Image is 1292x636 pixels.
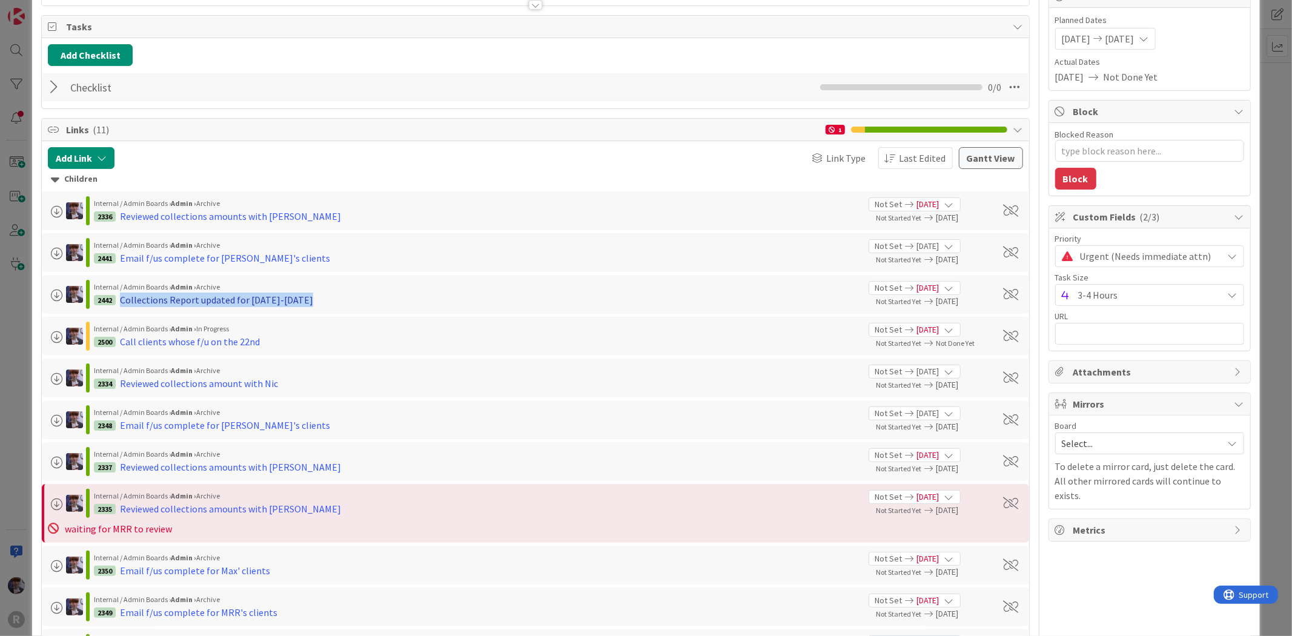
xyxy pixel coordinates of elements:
[1055,14,1244,27] span: Planned Dates
[120,502,341,516] div: Reviewed collections amounts with [PERSON_NAME]
[66,598,83,615] img: ML
[94,420,116,431] div: 2348
[196,408,220,417] span: Archive
[875,282,903,294] span: Not Set
[989,80,1002,94] span: 0 / 0
[1062,31,1091,46] span: [DATE]
[876,609,922,618] span: Not Started Yet
[875,449,903,462] span: Not Set
[48,147,114,169] button: Add Link
[196,324,229,333] span: In Progress
[917,365,939,378] span: [DATE]
[66,495,83,512] img: ML
[66,76,339,98] input: Add Checklist...
[878,147,953,169] button: Last Edited
[171,324,196,333] b: Admin ›
[120,376,278,391] div: Reviewed collections amount with Nic
[936,211,990,224] span: [DATE]
[875,323,903,336] span: Not Set
[917,552,939,565] span: [DATE]
[936,295,990,308] span: [DATE]
[1140,211,1160,223] span: ( 2/3 )
[1104,70,1158,84] span: Not Done Yet
[876,506,922,515] span: Not Started Yet
[875,365,903,378] span: Not Set
[120,563,270,578] div: Email f/us complete for Max' clients
[94,253,116,263] div: 2441
[94,504,116,514] div: 2335
[1055,70,1084,84] span: [DATE]
[1055,312,1244,320] div: URL
[196,553,220,562] span: Archive
[171,595,196,604] b: Admin ›
[1078,287,1217,303] span: 3-4 Hours
[66,328,83,345] img: ML
[120,209,341,224] div: Reviewed collections amounts with [PERSON_NAME]
[1073,210,1228,224] span: Custom Fields
[936,462,990,475] span: [DATE]
[1055,56,1244,68] span: Actual Dates
[66,202,83,219] img: ML
[826,125,845,134] div: 1
[48,44,133,66] button: Add Checklist
[120,293,313,307] div: Collections Report updated for [DATE]-[DATE]
[66,19,1007,34] span: Tasks
[94,295,116,305] div: 2442
[93,124,109,136] span: ( 11 )
[936,420,990,433] span: [DATE]
[1073,523,1228,537] span: Metrics
[66,369,83,386] img: ML
[196,449,220,459] span: Archive
[94,366,171,375] span: Internal / Admin Boards ›
[171,282,196,291] b: Admin ›
[876,464,922,473] span: Not Started Yet
[917,449,939,462] span: [DATE]
[917,491,939,503] span: [DATE]
[66,244,83,261] img: ML
[936,566,990,578] span: [DATE]
[875,594,903,607] span: Not Set
[94,337,116,347] div: 2500
[65,523,172,535] span: waiting for MRR to review
[94,240,171,250] span: Internal / Admin Boards ›
[171,408,196,417] b: Admin ›
[120,418,330,432] div: Email f/us complete for [PERSON_NAME]'s clients
[66,411,83,428] img: ML
[94,408,171,417] span: Internal / Admin Boards ›
[1055,129,1114,140] label: Blocked Reason
[196,199,220,208] span: Archive
[171,366,196,375] b: Admin ›
[66,557,83,574] img: ML
[876,422,922,431] span: Not Started Yet
[876,297,922,306] span: Not Started Yet
[875,198,903,211] span: Not Set
[120,605,277,620] div: Email f/us complete for MRR's clients
[917,282,939,294] span: [DATE]
[917,198,939,211] span: [DATE]
[827,151,866,165] span: Link Type
[875,407,903,420] span: Not Set
[1080,248,1217,265] span: Urgent (Needs immediate attn)
[936,504,990,517] span: [DATE]
[94,379,116,389] div: 2334
[917,594,939,607] span: [DATE]
[959,147,1023,169] button: Gantt View
[1073,104,1228,119] span: Block
[1073,397,1228,411] span: Mirrors
[876,339,922,348] span: Not Started Yet
[917,407,939,420] span: [DATE]
[171,553,196,562] b: Admin ›
[875,491,903,503] span: Not Set
[196,595,220,604] span: Archive
[171,240,196,250] b: Admin ›
[94,595,171,604] span: Internal / Admin Boards ›
[94,449,171,459] span: Internal / Admin Boards ›
[120,251,330,265] div: Email f/us complete for [PERSON_NAME]'s clients
[1073,365,1228,379] span: Attachments
[94,566,116,576] div: 2350
[1055,422,1077,430] span: Board
[25,2,55,16] span: Support
[936,608,990,620] span: [DATE]
[936,339,975,348] span: Not Done Yet
[917,323,939,336] span: [DATE]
